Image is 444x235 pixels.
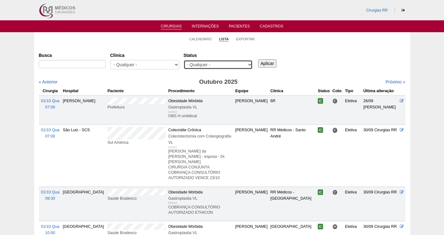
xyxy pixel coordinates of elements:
[318,224,323,229] span: Confirmada
[344,125,362,187] td: Eletiva
[316,87,331,96] th: Status
[400,190,404,194] a: Editar
[45,134,55,138] span: 07:00
[269,95,317,124] td: 6R
[41,128,60,138] a: 01/10 Qua 07:00
[41,224,60,229] span: 01/10 Qua
[362,95,399,124] td: 26/09 [PERSON_NAME]
[362,187,399,221] td: 30/09 Cirurgias RR
[39,79,58,84] a: « Anterior
[344,95,362,124] td: Eletiva
[168,149,233,181] p: [PERSON_NAME] da [PERSON_NAME] - esposa - Dr. [PERSON_NAME] CIRURGIA CONJUNTA COBRANÇA CONSULTÓRI...
[167,87,234,96] th: Procedimento
[332,127,338,133] span: Consultório
[184,52,253,58] label: Status
[318,127,323,133] span: Confirmada
[219,37,229,42] a: Lista
[127,77,310,87] h3: Outubro 2025
[45,105,55,109] span: 07:00
[167,187,234,221] td: Obesidade Mórbida
[344,87,362,96] th: Tipo
[39,52,106,58] label: Busca
[344,187,362,221] td: Eletiva
[41,224,60,235] a: 01/10 Qua 10:00
[168,104,233,110] div: Gastroplastia VL
[39,60,106,68] input: Digite os termos que você deseja procurar.
[168,109,177,115] div: [editar]
[269,87,317,96] th: Clínica
[168,205,233,215] p: COBRANÇA CONSULTÓRIO AUTORIZADO ETHICON
[269,125,317,187] td: RR Médicos - Santo André
[234,87,269,96] th: Equipe
[400,99,404,103] a: Editar
[385,79,405,84] a: Próximo »
[62,187,106,221] td: [GEOGRAPHIC_DATA]
[229,24,250,30] a: Pacientes
[260,24,283,30] a: Cadastros
[168,144,177,150] div: [editar]
[168,133,233,146] div: Colecistectomia com Colangiografia VL
[400,128,404,132] a: Editar
[234,125,269,187] td: [PERSON_NAME]
[107,139,166,146] div: Sul América
[362,125,399,187] td: 30/09 Cirurgias RR
[106,87,167,96] th: Paciente
[167,95,234,124] td: Obesidade Mórbida
[107,195,166,202] div: Saúde Bradesco
[107,104,166,110] div: Prefeitura
[401,8,405,12] i: Sair
[41,99,60,109] a: 01/10 Qua 07:00
[332,224,338,229] span: Hospital
[258,59,277,67] input: Aplicar
[41,190,60,194] span: 01/10 Qua
[236,37,255,41] a: Exportar
[331,87,344,96] th: Cobr.
[168,195,233,202] div: Gastroplastia VL
[189,37,212,41] a: Calendário
[62,125,106,187] td: São Luiz - SCS
[366,8,388,12] a: Cirurgias RR
[45,231,55,235] span: 10:00
[39,87,62,96] th: Cirurgia
[400,224,404,229] a: Editar
[41,99,60,103] span: 01/10 Qua
[110,52,179,58] label: Clínica
[318,189,323,195] span: Confirmada
[192,24,219,30] a: Internações
[41,190,60,201] a: 01/10 Qua 09:30
[362,87,399,96] th: Última alteração
[168,113,233,119] p: OBS H umbilical
[41,128,60,132] span: 01/10 Qua
[269,187,317,221] td: RR Médicos - [GEOGRAPHIC_DATA]
[45,196,55,201] span: 09:30
[161,24,182,29] a: Cirurgias
[318,98,323,104] span: Confirmada
[62,95,106,124] td: [PERSON_NAME]
[332,98,338,104] span: Consultório
[62,87,106,96] th: Hospital
[167,125,234,187] td: Colecistite Crônica
[234,187,269,221] td: [PERSON_NAME]
[234,95,269,124] td: [PERSON_NAME]
[332,190,338,195] span: Consultório
[168,200,177,206] div: [editar]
